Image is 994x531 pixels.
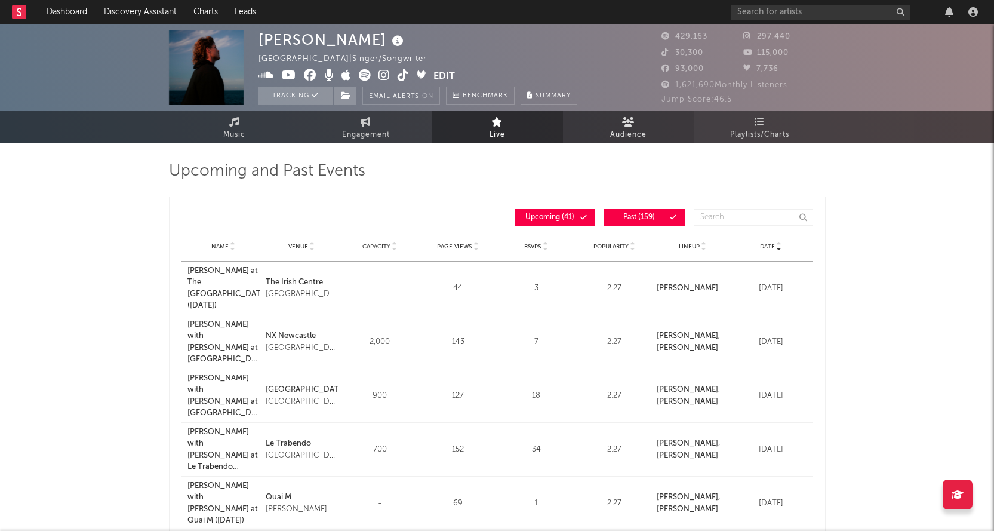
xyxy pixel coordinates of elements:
[211,243,229,250] span: Name
[344,498,416,509] div: -
[661,81,787,89] span: 1,621,690 Monthly Listeners
[500,444,573,456] div: 34
[266,504,338,515] div: [PERSON_NAME][GEOGRAPHIC_DATA][PERSON_NAME], [GEOGRAPHIC_DATA]
[300,111,432,143] a: Engagement
[266,342,338,354] div: [GEOGRAPHIC_DATA], [GEOGRAPHIC_DATA]
[422,444,494,456] div: 152
[536,93,571,99] span: Summary
[612,214,667,221] span: Past ( 159 )
[657,386,720,394] a: [PERSON_NAME],
[266,277,338,288] a: The Irish Centre
[187,373,260,419] a: [PERSON_NAME] with [PERSON_NAME] at [GEOGRAPHIC_DATA] ([DATE])
[169,164,365,179] span: Upcoming and Past Events
[657,398,718,406] a: [PERSON_NAME]
[344,444,416,456] div: 700
[657,344,718,352] a: [PERSON_NAME]
[432,111,563,143] a: Live
[522,214,577,221] span: Upcoming ( 41 )
[187,426,260,473] a: [PERSON_NAME] with [PERSON_NAME] at Le Trabendo ([DATE])
[743,65,778,73] span: 7,736
[657,505,718,513] strong: [PERSON_NAME]
[593,243,629,250] span: Popularity
[604,209,685,226] button: Past(159)
[344,336,416,348] div: 2,000
[446,87,515,105] a: Benchmark
[578,498,651,509] div: 2.27
[266,492,338,504] a: Quai M
[187,265,260,312] a: [PERSON_NAME] at The [GEOGRAPHIC_DATA] ([DATE])
[578,444,651,456] div: 2.27
[760,243,775,250] span: Date
[258,30,407,50] div: [PERSON_NAME]
[288,243,308,250] span: Venue
[524,243,541,250] span: RSVPs
[735,444,807,456] div: [DATE]
[610,128,647,142] span: Audience
[661,49,703,57] span: 30,300
[657,332,720,340] a: [PERSON_NAME],
[661,96,732,103] span: Jump Score: 46.5
[500,336,573,348] div: 7
[735,283,807,294] div: [DATE]
[515,209,595,226] button: Upcoming(41)
[731,5,910,20] input: Search for artists
[743,49,789,57] span: 115,000
[578,336,651,348] div: 2.27
[657,332,720,340] strong: [PERSON_NAME] ,
[266,438,338,450] a: Le Trabendo
[500,390,573,402] div: 18
[266,450,338,462] div: [GEOGRAPHIC_DATA], [GEOGRAPHIC_DATA]
[657,284,718,292] a: [PERSON_NAME]
[521,87,577,105] button: Summary
[694,111,826,143] a: Playlists/Charts
[563,111,694,143] a: Audience
[362,243,390,250] span: Capacity
[500,283,573,294] div: 3
[661,65,704,73] span: 93,000
[735,390,807,402] div: [DATE]
[266,330,338,342] a: NX Newcastle
[433,69,455,84] button: Edit
[344,283,416,294] div: -
[657,440,720,447] a: [PERSON_NAME],
[187,319,260,366] div: [PERSON_NAME] with [PERSON_NAME] at [GEOGRAPHIC_DATA] ([DATE])
[437,243,472,250] span: Page Views
[266,384,338,396] a: [GEOGRAPHIC_DATA]
[422,336,494,348] div: 143
[578,283,651,294] div: 2.27
[490,128,505,142] span: Live
[258,52,441,66] div: [GEOGRAPHIC_DATA] | Singer/Songwriter
[657,452,718,459] a: [PERSON_NAME]
[578,390,651,402] div: 2.27
[657,493,720,501] strong: [PERSON_NAME] ,
[679,243,700,250] span: Lineup
[258,87,333,105] button: Tracking
[266,288,338,300] div: [GEOGRAPHIC_DATA], [GEOGRAPHIC_DATA]
[187,480,260,527] a: [PERSON_NAME] with [PERSON_NAME] at Quai M ([DATE])
[730,128,789,142] span: Playlists/Charts
[422,283,494,294] div: 44
[422,93,433,100] em: On
[342,128,390,142] span: Engagement
[694,209,813,226] input: Search...
[500,498,573,509] div: 1
[463,89,508,103] span: Benchmark
[223,128,245,142] span: Music
[344,390,416,402] div: 900
[169,111,300,143] a: Music
[661,33,707,41] span: 429,163
[735,498,807,509] div: [DATE]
